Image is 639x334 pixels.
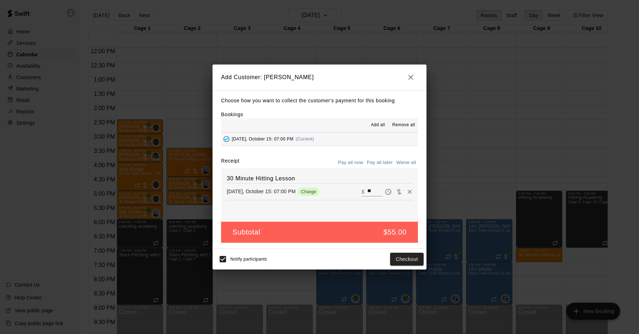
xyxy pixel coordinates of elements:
[394,157,418,168] button: Waive all
[221,96,418,105] p: Choose how you want to collect the customer's payment for this booking
[389,119,418,131] button: Remove all
[221,157,239,168] label: Receipt
[404,186,415,197] button: Remove
[298,189,319,194] span: Charge
[365,157,395,168] button: Pay all later
[296,137,314,142] span: (Current)
[394,188,404,194] span: Waive payment
[227,174,412,183] h6: 30 Minute Hitting Lesson
[371,122,385,129] span: Add all
[221,134,232,144] button: Added - Collect Payment
[362,188,364,195] p: $
[221,133,418,146] button: Added - Collect Payment[DATE], October 15: 07:00 PM(Current)
[213,65,426,90] h2: Add Customer: [PERSON_NAME]
[227,188,296,195] p: [DATE], October 15: 07:00 PM
[383,227,407,237] h5: $55.00
[390,253,424,266] button: Checkout
[221,112,243,117] label: Bookings
[336,157,365,168] button: Pay all now
[230,257,267,262] span: Notify participants
[232,227,260,237] h5: Subtotal
[367,119,389,131] button: Add all
[392,122,415,129] span: Remove all
[383,188,394,194] span: Pay later
[232,137,293,142] span: [DATE], October 15: 07:00 PM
